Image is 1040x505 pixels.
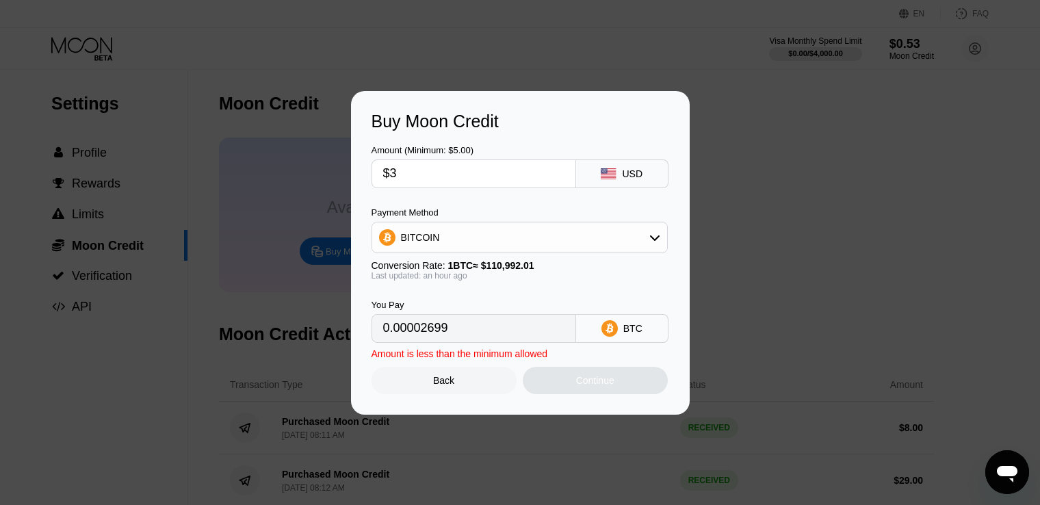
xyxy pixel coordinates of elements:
[372,300,576,310] div: You Pay
[448,260,534,271] span: 1 BTC ≈ $110,992.01
[372,112,669,131] div: Buy Moon Credit
[372,207,668,218] div: Payment Method
[372,145,576,155] div: Amount (Minimum: $5.00)
[623,323,642,334] div: BTC
[372,224,667,251] div: BITCOIN
[372,367,517,394] div: Back
[401,232,440,243] div: BITCOIN
[383,160,564,187] input: $0.00
[372,260,668,271] div: Conversion Rate:
[372,271,668,281] div: Last updated: an hour ago
[372,348,548,359] div: Amount is less than the minimum allowed
[985,450,1029,494] iframe: Button to launch messaging window
[433,375,454,386] div: Back
[622,168,642,179] div: USD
